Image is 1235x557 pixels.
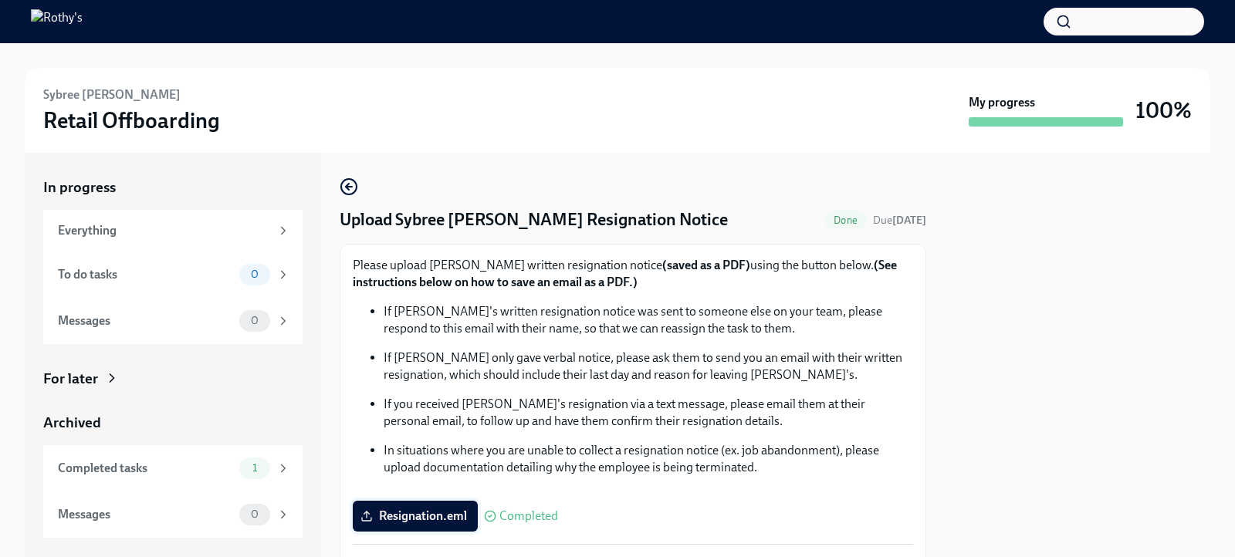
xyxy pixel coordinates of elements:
[353,257,913,291] p: Please upload [PERSON_NAME] written resignation notice using the button below.
[43,298,303,344] a: Messages0
[242,268,268,280] span: 0
[43,86,181,103] h6: Sybree [PERSON_NAME]
[353,501,478,532] label: Resignation.eml
[384,396,913,430] p: If you received [PERSON_NAME]'s resignation via a text message, please email them at their person...
[58,460,233,477] div: Completed tasks
[969,94,1035,111] strong: My progress
[58,266,233,283] div: To do tasks
[31,9,83,34] img: Rothy's
[58,506,233,523] div: Messages
[43,210,303,251] a: Everything
[43,369,303,389] a: For later
[43,413,303,433] a: Archived
[384,349,913,383] p: If [PERSON_NAME] only gave verbal notice, please ask them to send you an email with their written...
[243,462,266,474] span: 1
[43,177,303,197] a: In progress
[43,445,303,491] a: Completed tasks1
[499,510,558,522] span: Completed
[873,213,926,228] span: September 10th, 2025 12:00
[43,491,303,538] a: Messages0
[242,315,268,326] span: 0
[384,303,913,337] p: If [PERSON_NAME]'s written resignation notice was sent to someone else on your team, please respo...
[58,222,270,239] div: Everything
[384,442,913,476] p: In situations where you are unable to collect a resignation notice (ex. job abandonment), please ...
[1135,96,1192,124] h3: 100%
[58,312,233,329] div: Messages
[824,214,867,226] span: Done
[43,251,303,298] a: To do tasks0
[364,508,467,524] span: Resignation.eml
[340,208,728,231] h4: Upload Sybree [PERSON_NAME] Resignation Notice
[662,258,750,272] strong: (saved as a PDF)
[873,214,926,227] span: Due
[43,369,98,389] div: For later
[242,508,268,520] span: 0
[43,106,220,134] h3: Retail Offboarding
[892,214,926,227] strong: [DATE]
